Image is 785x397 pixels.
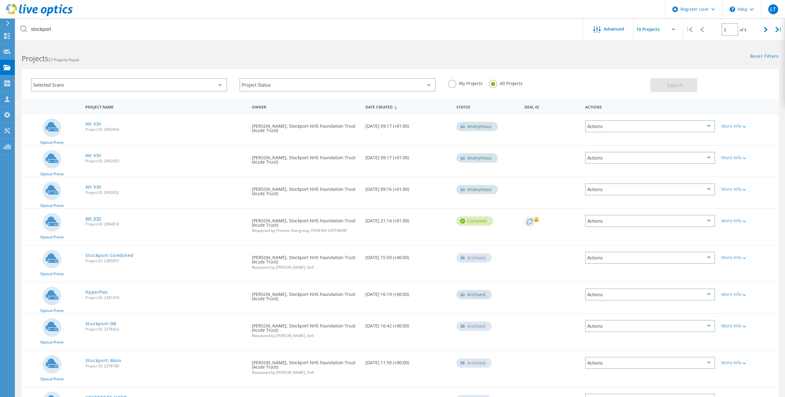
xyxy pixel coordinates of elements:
div: More Info [721,156,776,160]
div: [DATE] 09:17 (+01:00) [362,114,453,134]
span: Optical Prime [40,272,64,276]
span: Requested by [PERSON_NAME], Dell [252,334,359,338]
div: Deal Id [521,101,582,112]
span: Project ID: 2378422 [85,327,246,331]
span: Project ID: 2381474 [85,296,246,300]
div: Actions [585,252,715,264]
span: Project ID: 2378180 [85,364,246,368]
div: Actions [585,120,715,132]
div: Actions [585,320,715,332]
span: Optical Prime [40,309,64,313]
span: Project ID: 2984818 [85,222,246,226]
div: Status [453,101,521,112]
span: Optical Prime [40,141,64,144]
div: [PERSON_NAME], Stockport NHS Foundation Trust (Acute Trust) [249,282,362,307]
div: | [683,19,696,41]
span: Optical Prime [40,204,64,207]
div: Actions [582,101,718,112]
div: Actions [585,288,715,301]
div: Archived [456,358,492,368]
span: Requested by Phoenix Usergroup, PHOENIX SOFTWARE [252,229,359,233]
div: Anonymous [456,185,498,194]
div: More Info [721,324,776,328]
div: Date Created [362,101,453,113]
span: Search [667,82,683,89]
div: [PERSON_NAME], Stockport NHS Foundation Trust (Acute Trust) [249,114,362,139]
a: AH VDI [85,216,101,221]
div: Actions [585,152,715,164]
div: [DATE] 09:17 (+01:00) [362,146,453,166]
div: [DATE] 16:19 (+00:00) [362,282,453,303]
div: Anonymous [456,122,498,131]
span: Optical Prime [40,377,64,381]
div: [PERSON_NAME], Stockport NHS Foundation Trust (Acute Trust) [249,177,362,202]
div: Archived [456,290,492,299]
b: Projects [22,53,48,63]
label: My Projects [448,80,483,86]
span: Project ID: 2385057 [85,259,246,263]
div: [DATE] 21:14 (+01:00) [362,209,453,229]
span: Optical Prime [40,235,64,239]
div: Selected Scans [31,78,227,92]
a: AH VDI [85,185,101,189]
span: LT [770,7,776,12]
a: Reset Filters [750,54,779,59]
div: Project Status [239,78,436,92]
div: [PERSON_NAME], Stockport NHS Foundation Trust (Acute Trust) [249,146,362,170]
div: More Info [721,255,776,260]
div: Actions [585,357,715,369]
label: All Projects [489,80,523,86]
div: Owner [249,101,362,112]
div: More Info [721,187,776,191]
div: [PERSON_NAME], Stockport NHS Foundation Trust (Acute Trust) [249,245,362,275]
div: [PERSON_NAME], Stockport NHS Foundation Trust (Acute Trust) [249,209,362,239]
button: Search [650,78,697,92]
span: Requested by [PERSON_NAME], Dell [252,266,359,269]
div: Actions [585,183,715,195]
a: Stockport-DB [85,322,116,326]
span: Advanced [604,27,624,31]
div: Project Name [82,101,249,112]
div: More Info [721,292,776,297]
span: Optical Prime [40,172,64,176]
span: Requested by [PERSON_NAME], Dell [252,371,359,374]
input: Search projects by name, owner, ID, company, etc [15,19,584,40]
a: Hyperflex [85,290,108,294]
a: Live Optics Dashboard [6,13,73,17]
div: More Info [721,219,776,223]
span: Optical Prime [40,340,64,344]
span: Project ID: 2993954 [85,128,246,131]
div: [DATE] 15:59 (+00:00) [362,245,453,266]
div: Anonymous [456,153,498,163]
div: [PERSON_NAME], Stockport NHS Foundation Trust (Acute Trust) [249,314,362,344]
a: AH VDI [85,122,101,126]
span: Project ID: 2993953 [85,159,246,163]
span: Project ID: 2993952 [85,191,246,194]
span: of 3 [740,27,746,32]
svg: \n [730,6,735,12]
a: Stockport-Combined [85,253,134,258]
div: [PERSON_NAME], Stockport NHS Foundation Trust (Acute Trust) [249,351,362,381]
div: [DATE] 09:16 (+01:00) [362,177,453,198]
a: AH VDI [85,153,101,158]
div: Archived [456,322,492,331]
a: Stockport-Main [85,358,122,363]
div: More Info [721,124,776,128]
div: Actions [585,215,715,227]
div: | [772,19,785,41]
div: [DATE] 11:59 (+00:00) [362,351,453,371]
span: 27 Projects Found [48,57,79,62]
div: [DATE] 16:42 (+00:00) [362,314,453,334]
div: Archived [456,253,492,263]
div: Complete [456,216,493,226]
div: More Info [721,361,776,365]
